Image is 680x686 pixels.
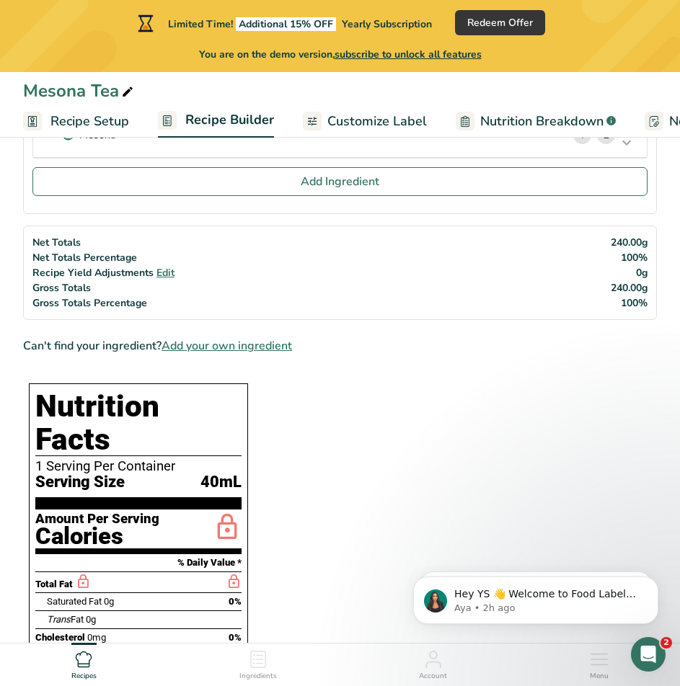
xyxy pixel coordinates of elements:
[35,459,242,473] div: 1 Serving Per Container
[23,78,136,104] div: Mesona Tea
[621,251,648,264] span: 100%
[480,112,604,131] span: Nutrition Breakdown
[47,596,102,607] span: Saturated Fat
[32,236,81,249] span: Net Totals
[32,296,147,310] span: Gross Totals Percentage
[35,390,242,456] h1: Nutrition Facts
[419,671,447,682] span: Account
[239,671,277,682] span: Ingredients
[335,48,482,61] span: subscribe to unlock all features
[86,614,96,625] span: 0g
[342,17,432,31] span: Yearly Subscription
[419,643,447,682] a: Account
[32,281,91,295] span: Gross Totals
[455,10,545,35] button: Redeem Offer
[229,632,242,643] span: 0%
[47,614,84,625] span: Fat
[200,473,242,491] span: 40mL
[71,671,97,682] span: Recipes
[23,105,129,138] a: Recipe Setup
[611,281,648,295] span: 240.00g
[35,554,242,571] section: % Daily Value *
[35,473,125,491] span: Serving Size
[35,512,159,526] div: Amount Per Serving
[71,643,97,682] a: Recipes
[636,266,648,280] span: 0g
[32,266,154,280] span: Recipe Yield Adjustments
[158,104,274,138] a: Recipe Builder
[32,167,648,196] button: Add Ingredient
[23,337,657,355] div: Can't find your ingredient?
[87,632,106,643] span: 0mg
[236,17,336,31] span: Additional 15% OFF
[47,614,71,625] i: Trans
[621,296,648,310] span: 100%
[392,546,680,647] iframe: Intercom notifications message
[239,643,277,682] a: Ingredients
[301,173,379,190] span: Add Ingredient
[156,266,175,280] span: Edit
[35,526,159,547] div: Calories
[135,14,432,32] div: Limited Time!
[162,337,292,355] span: Add your own ingredient
[327,112,427,131] span: Customize Label
[303,105,427,138] a: Customize Label
[467,15,533,30] span: Redeem Offer
[104,596,114,607] span: 0g
[32,251,137,264] span: Net Totals Percentage
[456,105,616,138] a: Nutrition Breakdown
[611,236,648,249] span: 240.00g
[50,112,129,131] span: Recipe Setup
[185,110,274,130] span: Recipe Builder
[199,47,482,62] span: You are on the demo version,
[229,596,242,607] span: 0%
[35,579,73,589] span: Total Fat
[35,632,85,643] span: Cholesterol
[661,637,672,649] span: 2
[631,637,666,672] iframe: Intercom live chat
[590,671,609,682] span: Menu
